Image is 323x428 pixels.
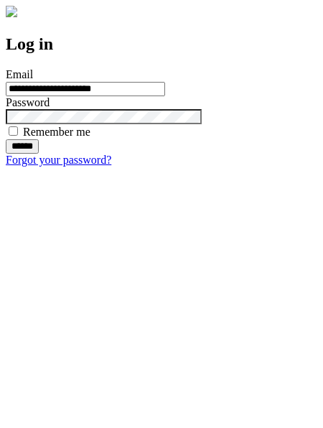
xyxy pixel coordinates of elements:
h2: Log in [6,34,317,54]
label: Email [6,68,33,80]
label: Password [6,96,50,108]
label: Remember me [23,126,90,138]
img: logo-4e3dc11c47720685a147b03b5a06dd966a58ff35d612b21f08c02c0306f2b779.png [6,6,17,17]
a: Forgot your password? [6,154,111,166]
